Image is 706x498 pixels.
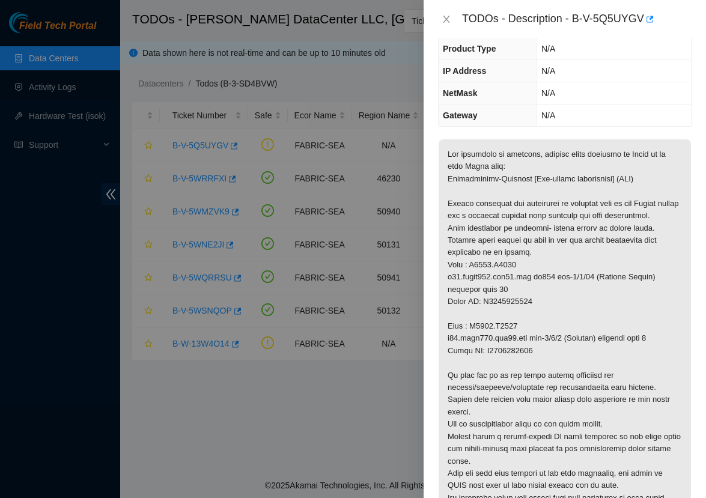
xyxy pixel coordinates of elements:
[541,111,555,120] span: N/A
[541,66,555,76] span: N/A
[462,10,692,29] div: TODOs - Description - B-V-5Q5UYGV
[541,44,555,53] span: N/A
[443,88,478,98] span: NetMask
[541,88,555,98] span: N/A
[443,44,496,53] span: Product Type
[443,66,486,76] span: IP Address
[438,14,455,25] button: Close
[442,14,451,24] span: close
[443,111,478,120] span: Gateway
